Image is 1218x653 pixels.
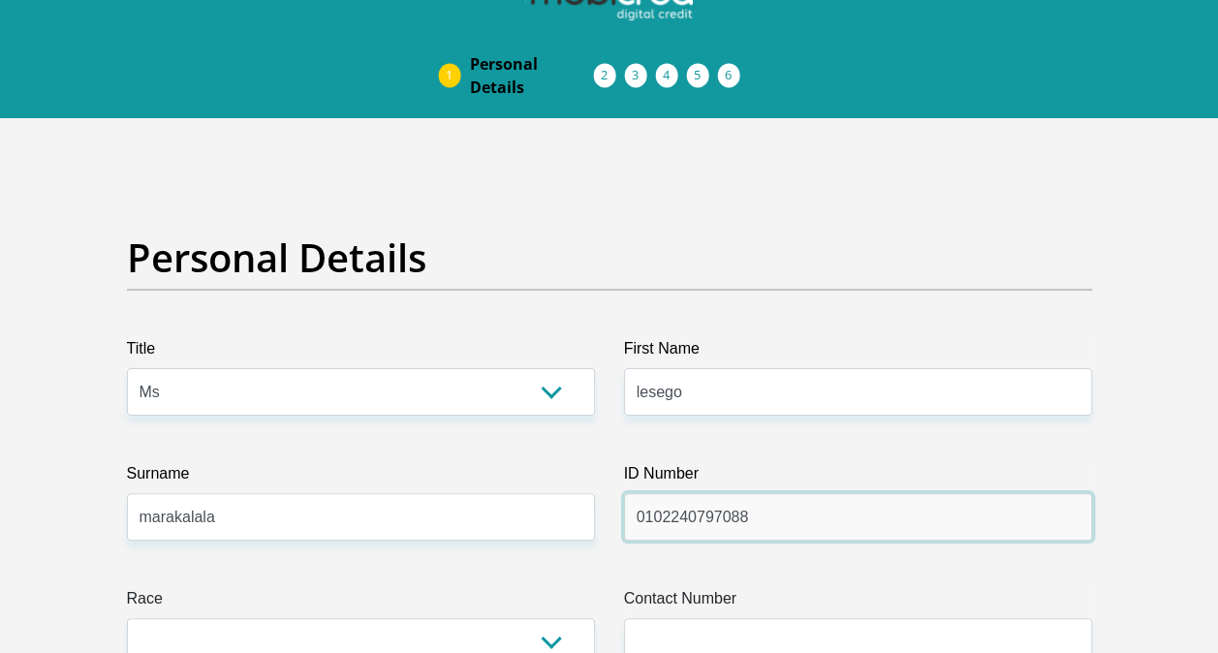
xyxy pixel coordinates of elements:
label: Contact Number [624,587,1092,618]
h2: Personal Details [127,234,1092,281]
label: First Name [624,337,1092,368]
input: ID Number [624,493,1092,541]
a: PersonalDetails [454,45,609,107]
label: ID Number [624,462,1092,493]
label: Title [127,337,595,368]
label: Race [127,587,595,618]
input: First Name [624,368,1092,416]
label: Surname [127,462,595,493]
input: Surname [127,493,595,541]
span: Personal Details [470,52,594,99]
